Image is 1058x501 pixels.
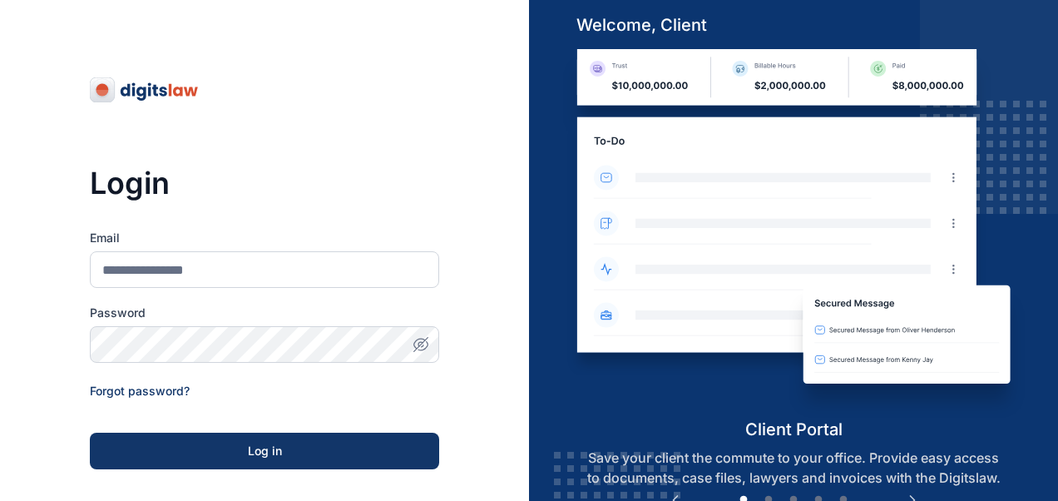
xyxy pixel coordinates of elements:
[563,49,1025,418] img: client-portal
[563,418,1025,441] h5: client portal
[90,77,200,103] img: digitslaw-logo
[116,443,413,459] div: Log in
[563,13,1025,37] h5: welcome, client
[563,448,1025,488] p: Save your client the commute to your office. Provide easy access to documents, case files, lawyer...
[90,166,439,200] h3: Login
[90,230,439,246] label: Email
[90,433,439,469] button: Log in
[90,305,439,321] label: Password
[90,384,190,398] a: Forgot password?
